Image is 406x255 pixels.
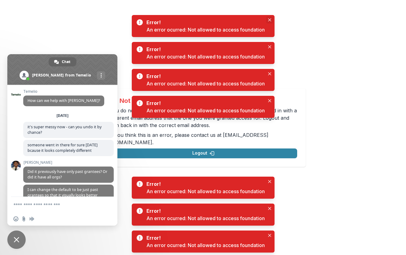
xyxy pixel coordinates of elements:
[146,80,265,87] div: An error ocurred: Not allowed to access foundation
[266,205,273,212] button: Close
[28,142,98,153] span: someone went in there for sure [DATE] bcause it looks completely different
[146,73,262,80] div: Error!
[146,215,265,222] div: An error ocurred: Not allowed to access foundation
[146,188,265,195] div: An error ocurred: Not allowed to access foundation
[146,99,262,107] div: Error!
[146,53,265,60] div: An error ocurred: Not allowed to access foundation
[13,216,18,221] span: Insert an emoji
[23,160,114,165] span: [PERSON_NAME]
[266,16,273,24] button: Close
[146,26,265,33] div: An error ocurred: Not allowed to access foundation
[146,207,262,215] div: Error!
[146,46,262,53] div: Error!
[266,97,273,104] button: Close
[49,57,76,66] a: Chat
[120,97,196,104] h2: Not allowed to view page
[266,70,273,77] button: Close
[57,114,68,118] div: [DATE]
[28,187,98,198] span: I can change the default to be just past grantees so that it visually looks better
[28,124,102,135] span: it's super messy now - can you undo it by chance?
[21,216,26,221] span: Send a file
[146,19,262,26] div: Error!
[146,180,262,188] div: Error!
[146,242,265,249] div: An error ocurred: Not allowed to access foundation
[266,232,273,239] button: Close
[266,43,273,51] button: Close
[62,57,70,66] span: Chat
[266,178,273,185] button: Close
[146,107,265,114] div: An error ocurred: Not allowed to access foundation
[29,216,34,221] span: Audio message
[13,197,99,212] textarea: Compose your message...
[110,148,297,158] button: Logout
[146,234,262,242] div: Error!
[23,89,104,94] span: Temelio
[28,98,100,103] span: How can we help with [PERSON_NAME]?
[7,231,26,249] a: Close chat
[28,169,107,180] span: Did it previously have only past grantees? Or did it have all orgs?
